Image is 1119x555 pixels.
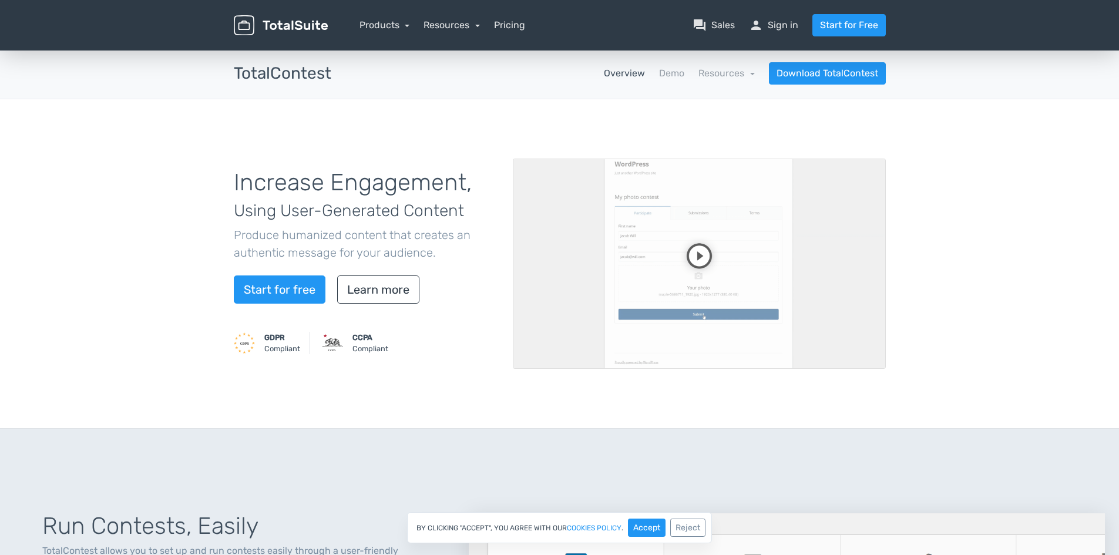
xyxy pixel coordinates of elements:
[264,333,285,342] strong: GDPR
[567,524,621,532] a: cookies policy
[749,18,763,32] span: person
[234,332,255,354] img: GDPR
[352,333,372,342] strong: CCPA
[234,226,495,261] p: Produce humanized content that creates an authentic message for your audience.
[359,19,410,31] a: Products
[337,275,419,304] a: Learn more
[234,201,464,220] span: Using User-Generated Content
[628,519,666,537] button: Accept
[234,65,331,83] h3: TotalContest
[234,15,328,36] img: TotalSuite for WordPress
[424,19,480,31] a: Resources
[604,66,645,80] a: Overview
[670,519,705,537] button: Reject
[352,332,388,354] small: Compliant
[494,18,525,32] a: Pricing
[749,18,798,32] a: personSign in
[407,512,712,543] div: By clicking "Accept", you agree with our .
[812,14,886,36] a: Start for Free
[693,18,707,32] span: question_answer
[769,62,886,85] a: Download TotalContest
[659,66,684,80] a: Demo
[698,68,755,79] a: Resources
[693,18,735,32] a: question_answerSales
[234,275,325,304] a: Start for free
[322,332,343,354] img: CCPA
[264,332,300,354] small: Compliant
[234,170,495,221] h1: Increase Engagement,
